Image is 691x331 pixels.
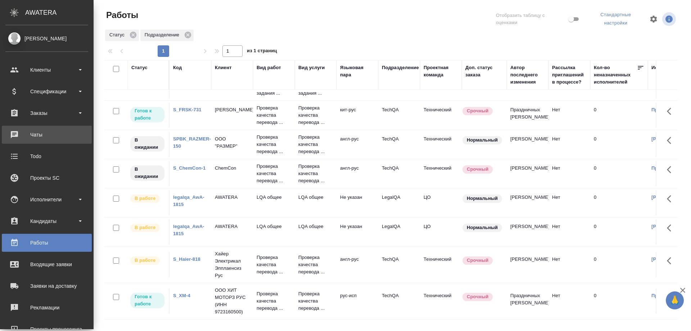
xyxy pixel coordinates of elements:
[130,223,165,233] div: Исполнитель выполняет работу
[548,132,590,157] td: Нет
[507,219,548,245] td: [PERSON_NAME]
[135,224,155,231] p: В работе
[2,126,92,144] a: Чаты
[298,194,333,201] p: LQA общее
[587,9,645,29] div: split button
[5,216,88,227] div: Кандидаты
[337,252,378,277] td: англ-рус
[173,78,204,90] a: legalqa_AwA-1815
[465,64,503,79] div: Доп. статус заказа
[382,64,419,71] div: Подразделение
[467,195,498,202] p: Нормальный
[5,237,88,248] div: Работы
[467,137,498,144] p: Нормальный
[594,64,637,86] div: Кол-во неназначенных исполнителей
[378,161,420,186] td: TechQA
[257,134,291,155] p: Проверка качества перевода ...
[215,165,249,172] p: ChemCon
[247,46,277,57] span: из 1 страниц
[2,234,92,252] a: Работы
[420,219,462,245] td: ЦО
[109,31,127,39] p: Статус
[173,64,182,71] div: Код
[662,12,677,26] span: Посмотреть информацию
[5,281,88,291] div: Заявки на доставку
[173,136,211,149] a: SPBK_RAZMER-150
[337,219,378,245] td: Не указан
[548,103,590,128] td: Нет
[420,252,462,277] td: Технический
[104,9,138,21] span: Работы
[666,291,684,309] button: 🙏
[507,103,548,128] td: Праздничных [PERSON_NAME]
[548,288,590,314] td: Нет
[5,35,88,43] div: [PERSON_NAME]
[2,277,92,295] a: Заявки на доставку
[590,161,648,186] td: 0
[590,132,648,157] td: 0
[663,252,680,269] button: Здесь прячутся важные кнопки
[340,64,375,79] div: Языковая пара
[5,302,88,313] div: Рекламации
[298,223,333,230] p: LQA общее
[173,165,206,171] a: S_ChemCon-1
[669,293,681,308] span: 🙏
[2,147,92,165] a: Todo
[663,103,680,120] button: Здесь прячутся важные кнопки
[173,256,200,262] a: S_Haier-818
[378,190,420,215] td: LegalQA
[548,219,590,245] td: Нет
[25,5,94,20] div: AWATERA
[135,137,160,151] p: В ожидании
[548,190,590,215] td: Нет
[590,219,648,245] td: 0
[378,288,420,314] td: TechQA
[140,30,194,41] div: Подразделение
[215,194,249,201] p: AWATERA
[467,293,488,300] p: Срочный
[548,161,590,186] td: Нет
[130,194,165,203] div: Исполнитель выполняет работу
[663,219,680,237] button: Здесь прячутся важные кнопки
[337,132,378,157] td: англ-рус
[337,288,378,314] td: рус-исп
[298,104,333,126] p: Проверка качества перевода ...
[145,31,182,39] p: Подразделение
[135,257,155,264] p: В работе
[663,161,680,178] button: Здесь прячутся важные кнопки
[257,163,291,184] p: Проверка качества перевода ...
[420,288,462,314] td: Технический
[5,129,88,140] div: Чаты
[590,103,648,128] td: 0
[552,64,587,86] div: Рассылка приглашений в процессе?
[337,161,378,186] td: англ-рус
[496,12,567,26] span: Отобразить таблицу с оценками
[467,166,488,173] p: Срочный
[5,151,88,162] div: Todo
[507,288,548,314] td: Праздничных [PERSON_NAME]
[257,254,291,276] p: Проверка качества перевода ...
[215,223,249,230] p: AWATERA
[507,161,548,186] td: [PERSON_NAME]
[215,250,249,279] p: Хайер Электрикал Эпплаенсиз Рус
[130,292,165,309] div: Исполнитель может приступить к работе
[173,107,202,112] a: S_FRSK-731
[135,293,160,308] p: Готов к работе
[645,10,662,28] span: Настроить таблицу
[135,166,160,180] p: В ожидании
[651,64,683,71] div: Исполнитель
[378,252,420,277] td: TechQA
[257,194,291,201] p: LQA общее
[510,64,545,86] div: Автор последнего изменения
[2,299,92,317] a: Рекламации
[420,132,462,157] td: Технический
[424,64,458,79] div: Проектная команда
[130,135,165,152] div: Исполнитель назначен, приступать к работе пока рано
[130,256,165,265] div: Исполнитель выполняет работу
[507,252,548,277] td: [PERSON_NAME]
[378,103,420,128] td: TechQA
[215,287,249,316] p: ООО ХИТ МОТОРЗ РУС (ИНН 9723160500)
[173,224,204,236] a: legalqa_AwA-1815
[5,108,88,118] div: Заказы
[105,30,139,41] div: Статус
